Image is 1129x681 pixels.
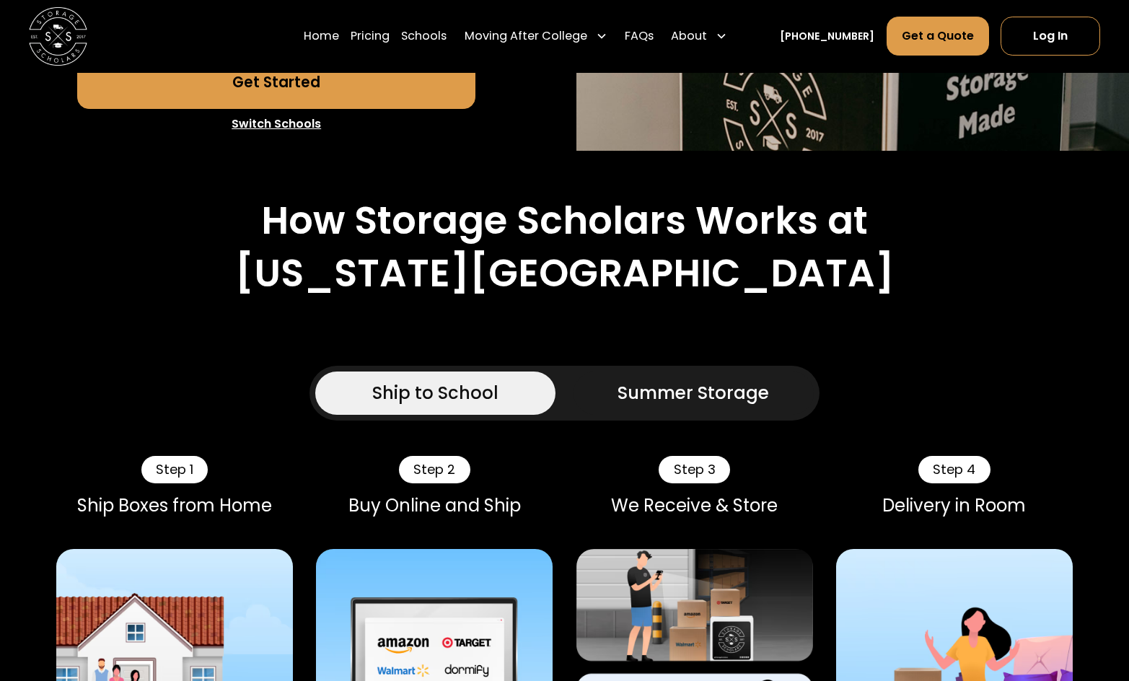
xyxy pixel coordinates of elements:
h2: [US_STATE][GEOGRAPHIC_DATA] [235,250,895,296]
div: Buy Online and Ship [316,495,553,516]
a: Pricing [351,16,390,57]
div: About [665,16,733,57]
a: Switch Schools [77,109,475,139]
div: Moving After College [458,16,612,57]
div: Step 3 [659,456,729,483]
a: Log In [1001,17,1099,56]
div: About [671,27,707,45]
img: Storage Scholars main logo [29,7,87,66]
div: Ship to School [372,380,498,406]
a: Home [304,16,339,57]
a: Schools [401,16,447,57]
h2: How Storage Scholars Works at [261,198,868,243]
a: [PHONE_NUMBER] [780,29,874,44]
div: Step 1 [141,456,208,483]
div: Delivery in Room [836,495,1073,516]
div: We Receive & Store [576,495,813,516]
a: Get a Quote [887,17,989,56]
div: Step 4 [918,456,990,483]
a: FAQs [625,16,654,57]
a: Get Started [77,56,475,109]
div: Step 2 [399,456,470,483]
div: Ship Boxes from Home [56,495,293,516]
div: Summer Storage [618,380,769,406]
div: Moving After College [465,27,587,45]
